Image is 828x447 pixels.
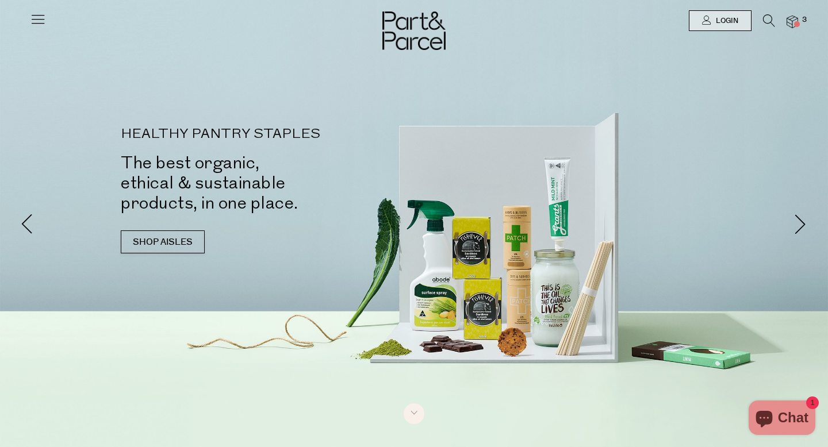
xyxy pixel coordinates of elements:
inbox-online-store-chat: Shopify online store chat [745,400,819,438]
a: 3 [787,16,798,28]
img: Part&Parcel [382,11,446,50]
p: HEALTHY PANTRY STAPLES [121,128,431,141]
h2: The best organic, ethical & sustainable products, in one place. [121,153,431,213]
a: SHOP AISLES [121,230,205,253]
a: Login [689,10,752,31]
span: 3 [799,15,810,25]
span: Login [713,16,738,26]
